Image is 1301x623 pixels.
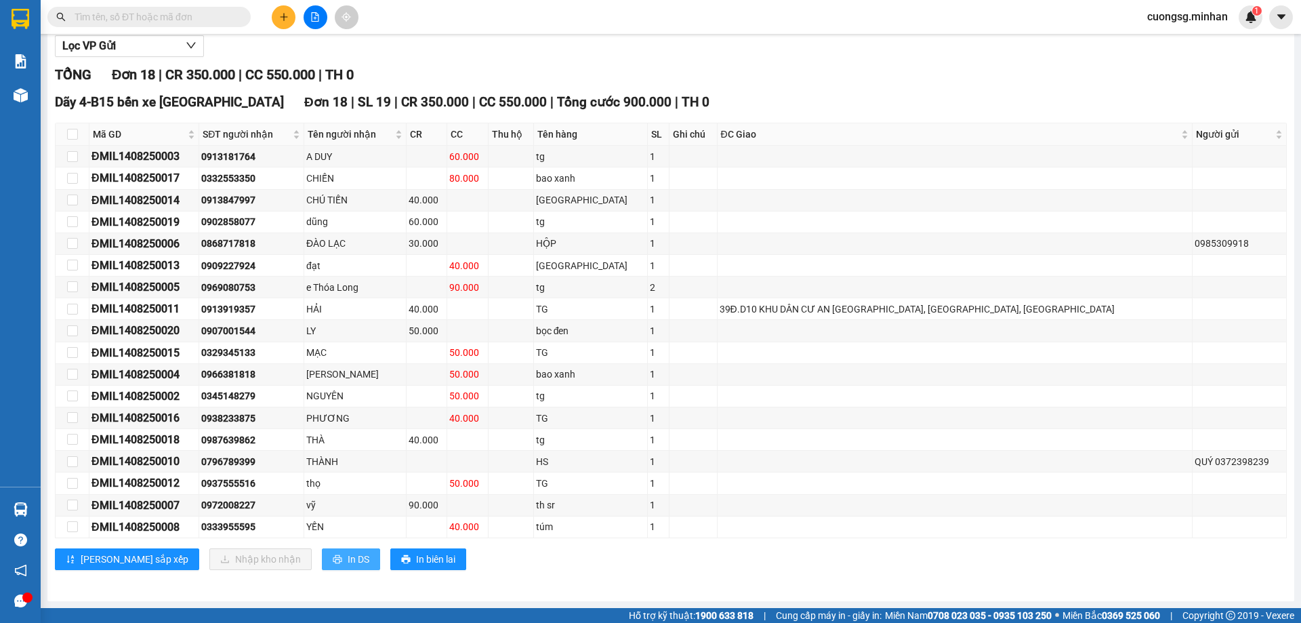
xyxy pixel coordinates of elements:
[401,94,469,110] span: CR 350.000
[1254,6,1259,16] span: 1
[81,552,188,567] span: [PERSON_NAME] sắp xếp
[201,345,302,360] div: 0329345133
[669,123,717,146] th: Ghi chú
[536,388,646,403] div: tg
[272,5,295,29] button: plus
[390,548,466,570] button: printerIn biên lai
[1102,610,1160,621] strong: 0369 525 060
[203,127,290,142] span: SĐT người nhận
[650,411,667,426] div: 1
[306,454,404,469] div: THÀNH
[695,610,753,621] strong: 1900 633 818
[304,517,407,538] td: YẾN
[304,473,407,494] td: thọ
[304,429,407,451] td: THÀ
[89,233,199,255] td: ĐMIL1408250006
[304,364,407,386] td: NGỌC THÀNH
[199,386,304,407] td: 0345148279
[648,123,669,146] th: SL
[66,555,75,565] span: sort-ascending
[91,388,197,405] div: ĐMIL1408250002
[650,519,667,534] div: 1
[536,411,646,426] div: TG
[650,149,667,164] div: 1
[358,94,391,110] span: SL 19
[201,149,302,164] div: 0913181764
[409,236,445,251] div: 30.000
[55,35,204,57] button: Lọc VP Gửi
[1195,236,1284,251] div: 0985309918
[650,345,667,360] div: 1
[199,298,304,320] td: 0913919357
[536,345,646,360] div: TG
[91,409,197,426] div: ĐMIL1408250016
[536,236,646,251] div: HỘP
[14,595,27,607] span: message
[199,495,304,517] td: 0972008227
[534,123,648,146] th: Tên hàng
[91,519,197,536] div: ĐMIL1408250008
[306,367,404,382] div: [PERSON_NAME]
[650,433,667,447] div: 1
[650,367,667,382] div: 1
[304,277,407,298] td: e Thóa Long
[201,302,302,317] div: 0913919357
[325,66,354,83] span: TH 0
[91,192,197,209] div: ĐMIL1408250014
[650,476,667,491] div: 1
[536,258,646,273] div: [GEOGRAPHIC_DATA]
[928,610,1052,621] strong: 0708 023 035 - 0935 103 250
[12,9,29,29] img: logo-vxr
[89,429,199,451] td: ĐMIL1408250018
[89,342,199,364] td: ĐMIL1408250015
[1196,127,1273,142] span: Người gửi
[304,407,407,429] td: PHƯƠNG
[304,146,407,167] td: A DUY
[245,66,315,83] span: CC 550.000
[201,323,302,338] div: 0907001544
[720,302,1190,317] div: 39Đ.D10 KHU DÂN CƯ AN [GEOGRAPHIC_DATA], [GEOGRAPHIC_DATA], [GEOGRAPHIC_DATA]
[306,280,404,295] div: e Thóa Long
[306,498,404,513] div: vỹ
[447,123,489,146] th: CC
[165,66,235,83] span: CR 350.000
[91,257,197,274] div: ĐMIL1408250013
[764,608,766,623] span: |
[159,66,162,83] span: |
[89,212,199,233] td: ĐMIL1408250019
[306,214,404,229] div: dũng
[333,555,342,565] span: printer
[201,388,302,403] div: 0345148279
[306,345,404,360] div: MẠC
[449,258,486,273] div: 40.000
[1226,611,1235,620] span: copyright
[536,280,646,295] div: tg
[449,345,486,360] div: 50.000
[279,12,289,22] span: plus
[306,236,404,251] div: ĐÀO LẠC
[306,519,404,534] div: YẾN
[557,94,672,110] span: Tổng cước 900.000
[1195,454,1284,469] div: QUÝ 0372398239
[93,127,185,142] span: Mã GD
[55,94,284,110] span: Dãy 4-B15 bến xe [GEOGRAPHIC_DATA]
[650,258,667,273] div: 1
[536,193,646,207] div: [GEOGRAPHIC_DATA]
[89,320,199,342] td: ĐMIL1408250020
[304,190,407,212] td: CHÚ TIẾN
[401,555,411,565] span: printer
[335,5,358,29] button: aim
[650,193,667,207] div: 1
[201,280,302,295] div: 0969080753
[199,320,304,342] td: 0907001544
[89,407,199,429] td: ĐMIL1408250016
[304,495,407,517] td: vỹ
[409,302,445,317] div: 40.000
[75,9,234,24] input: Tìm tên, số ĐT hoặc mã đơn
[55,548,199,570] button: sort-ascending[PERSON_NAME] sắp xếp
[199,255,304,277] td: 0909227924
[62,37,116,54] span: Lọc VP Gửi
[304,320,407,342] td: LY
[201,476,302,491] div: 0937555516
[89,255,199,277] td: ĐMIL1408250013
